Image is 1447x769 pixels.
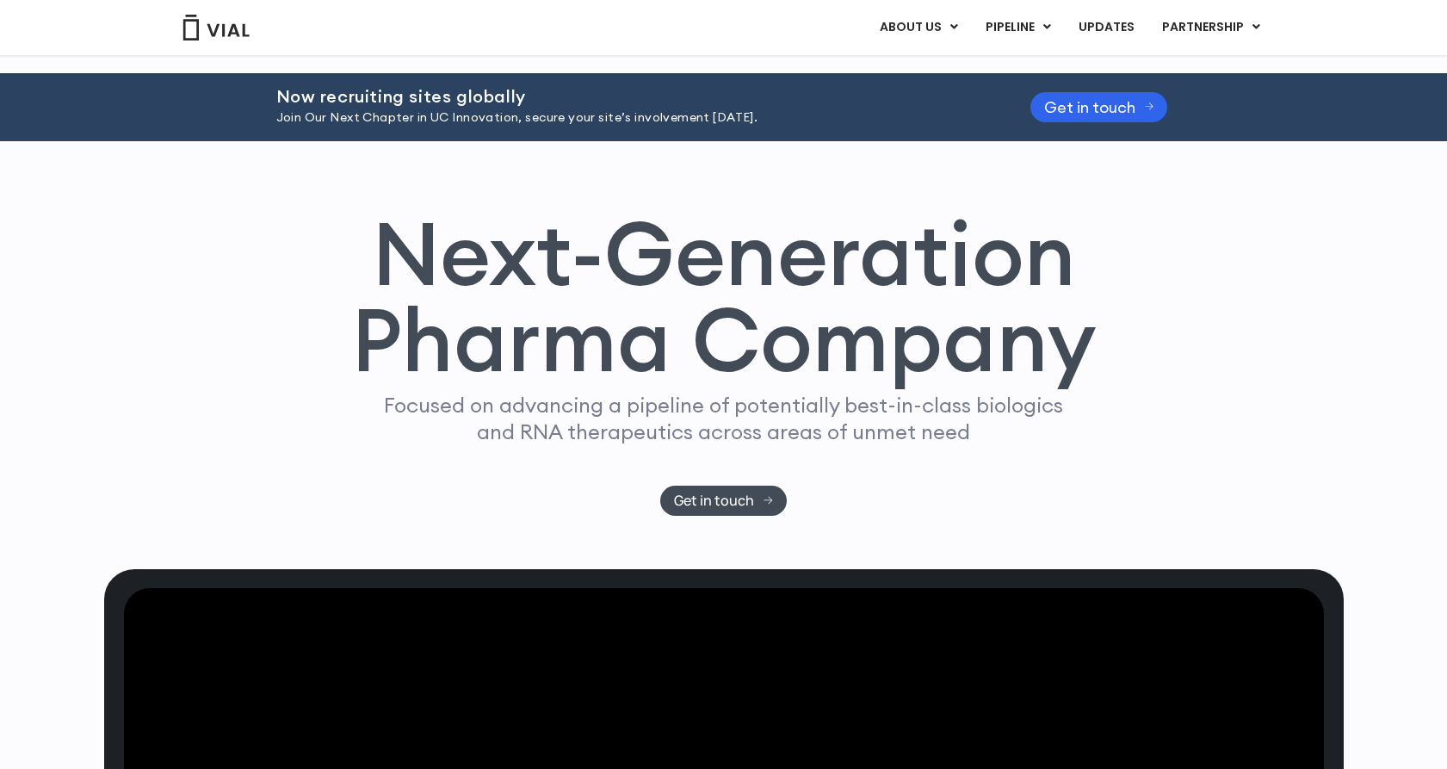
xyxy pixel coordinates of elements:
p: Join Our Next Chapter in UC Innovation, secure your site’s involvement [DATE]. [276,109,987,127]
a: ABOUT USMenu Toggle [866,13,971,42]
span: Get in touch [1044,101,1135,114]
h1: Next-Generation Pharma Company [351,210,1097,384]
a: Get in touch [660,486,787,516]
h2: Now recruiting sites globally [276,87,987,106]
span: Get in touch [674,494,754,507]
a: PIPELINEMenu Toggle [972,13,1064,42]
p: Focused on advancing a pipeline of potentially best-in-class biologics and RNA therapeutics acros... [377,392,1071,445]
a: Get in touch [1030,92,1168,122]
a: PARTNERSHIPMenu Toggle [1148,13,1274,42]
img: Vial Logo [182,15,250,40]
a: UPDATES [1065,13,1147,42]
